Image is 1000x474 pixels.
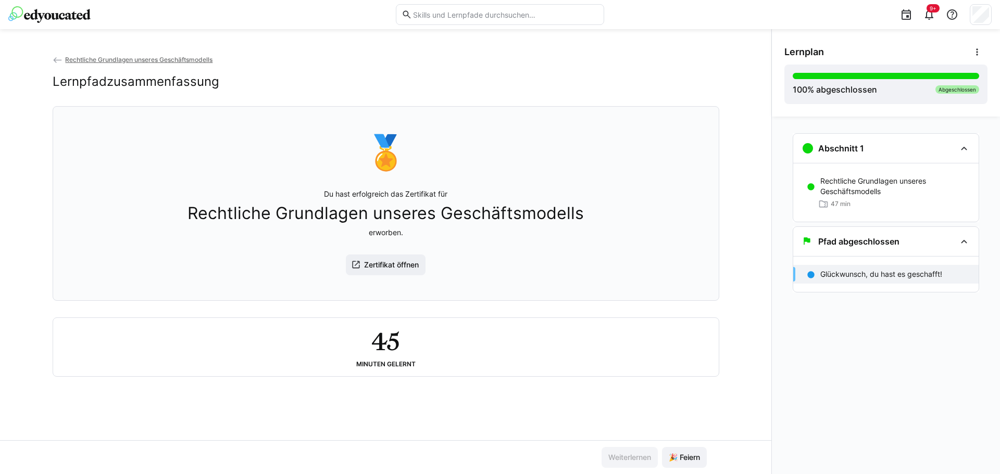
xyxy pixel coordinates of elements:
[662,447,707,468] button: 🎉 Feiern
[365,132,407,172] div: 🏅
[53,56,213,63] a: Rechtliche Grundlagen unseres Geschäftsmodells
[187,203,584,223] span: Rechtliche Grundlagen unseres Geschäftsmodells
[346,254,426,275] button: Zertifikat öffnen
[187,189,584,238] p: Du hast erfolgreich das Zertifikat für erworben.
[607,452,653,463] span: Weiterlernen
[820,176,970,197] p: Rechtliche Grundlagen unseres Geschäftsmodells
[930,5,936,11] span: 9+
[818,236,899,247] h3: Pfad abgeschlossen
[793,84,807,95] span: 100
[412,10,598,19] input: Skills und Lernpfade durchsuchen…
[65,56,213,63] span: Rechtliche Grundlagen unseres Geschäftsmodells
[935,85,979,94] div: Abgeschlossen
[53,74,219,89] h2: Lernpfadzusammenfassung
[667,452,702,463] span: 🎉 Feiern
[602,447,658,468] button: Weiterlernen
[818,143,864,153] h3: Abschnitt 1
[831,200,851,208] span: 47 min
[356,361,416,368] div: Minuten gelernt
[793,83,877,96] div: % abgeschlossen
[362,260,420,270] span: Zertifikat öffnen
[371,326,399,356] h2: 45
[820,269,942,279] p: Glückwunsch, du hast es geschafft!
[784,46,824,58] span: Lernplan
